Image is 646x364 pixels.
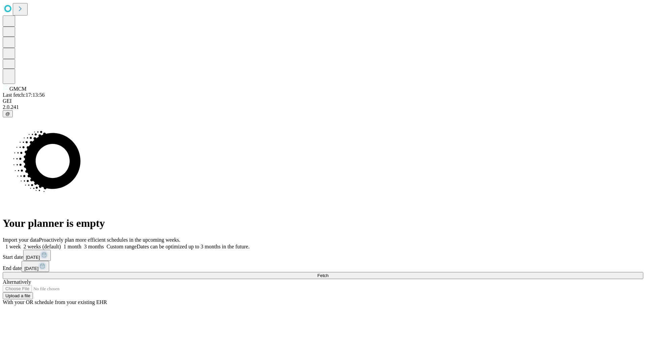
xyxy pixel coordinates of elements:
[3,250,643,261] div: Start date
[3,110,13,117] button: @
[5,244,21,249] span: 1 week
[64,244,81,249] span: 1 month
[3,98,643,104] div: GEI
[26,255,40,260] span: [DATE]
[3,292,33,299] button: Upload a file
[84,244,104,249] span: 3 months
[39,237,180,243] span: Proactively plan more efficient schedules in the upcoming weeks.
[107,244,137,249] span: Custom range
[24,266,38,271] span: [DATE]
[22,261,49,272] button: [DATE]
[3,272,643,279] button: Fetch
[3,217,643,230] h1: Your planner is empty
[3,104,643,110] div: 2.0.241
[5,111,10,116] span: @
[317,273,328,278] span: Fetch
[3,92,45,98] span: Last fetch: 17:13:56
[24,244,61,249] span: 2 weeks (default)
[3,261,643,272] div: End date
[137,244,249,249] span: Dates can be optimized up to 3 months in the future.
[3,237,39,243] span: Import your data
[3,299,107,305] span: With your OR schedule from your existing EHR
[3,279,31,285] span: Alternatively
[23,250,51,261] button: [DATE]
[9,86,27,92] span: GMCM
